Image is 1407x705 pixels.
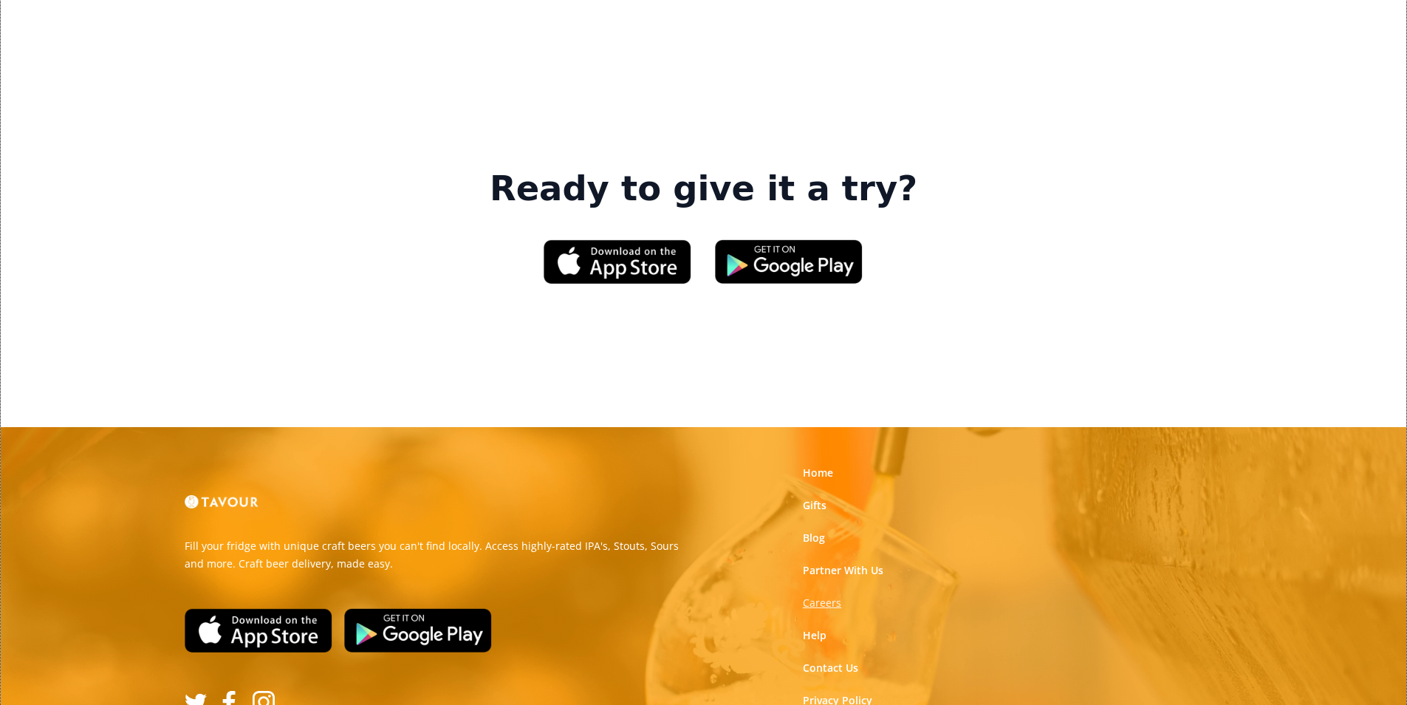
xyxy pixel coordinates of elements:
a: Careers [803,596,841,610]
a: Partner With Us [803,563,883,578]
p: Fill your fridge with unique craft beers you can't find locally. Access highly-rated IPA's, Stout... [185,537,693,573]
a: Gifts [803,498,826,513]
a: Contact Us [803,661,858,675]
a: Help [803,628,826,643]
a: Home [803,466,833,480]
strong: Ready to give it a try? [490,168,917,210]
strong: Careers [803,596,841,610]
a: Blog [803,531,825,545]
